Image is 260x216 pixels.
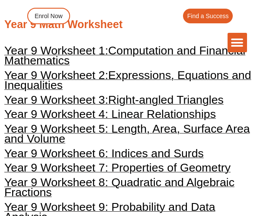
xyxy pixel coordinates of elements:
a: Year 9 Worksheet 3:Right-angled Triangles [4,97,224,106]
span: Year 9 Worksheet 2: [4,69,108,82]
a: Find a Success [183,9,233,23]
a: Year 9 Worksheet 7: Properties of Geometry [4,165,231,174]
span: Enrol Now [35,13,63,19]
span: Right-angled Triangles [108,93,224,106]
div: Menu Toggle [228,33,247,52]
a: Year 9 Worksheet 5: Length, Area, Surface Area and Volume [4,126,250,145]
a: Year 9 Worksheet 6: Indices and Surds [4,151,204,159]
span: Year 9 Worksheet 5: Length, Area, Surface Area and Volume [4,122,250,146]
span: Year 9 Worksheet 8: Quadratic and Algebraic Fractions [4,176,234,199]
span: Year 9 Worksheet 7: Properties of Geometry [4,161,231,174]
span: Find a Success [187,13,229,19]
a: Year 9 Worksheet 1:Computation and Financial Mathematics [4,48,245,67]
a: Year 9 Worksheet 8: Quadratic and Algebraic Fractions [4,180,234,199]
iframe: Chat Widget [112,118,260,216]
span: Expressions, Equations and Inequalities [4,69,251,92]
a: Year 9 Worksheet 2:Expressions, Equations and Inequalities [4,73,251,92]
a: Year 9 Worksheet 4: Linear Relationships [4,111,216,120]
span: Year 9 Worksheet 4: Linear Relationships [4,108,216,121]
span: Year 9 Worksheet 6: Indices and Surds [4,147,204,160]
a: Enrol Now [27,8,70,24]
span: Year 9 Worksheet 3: [4,93,108,106]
